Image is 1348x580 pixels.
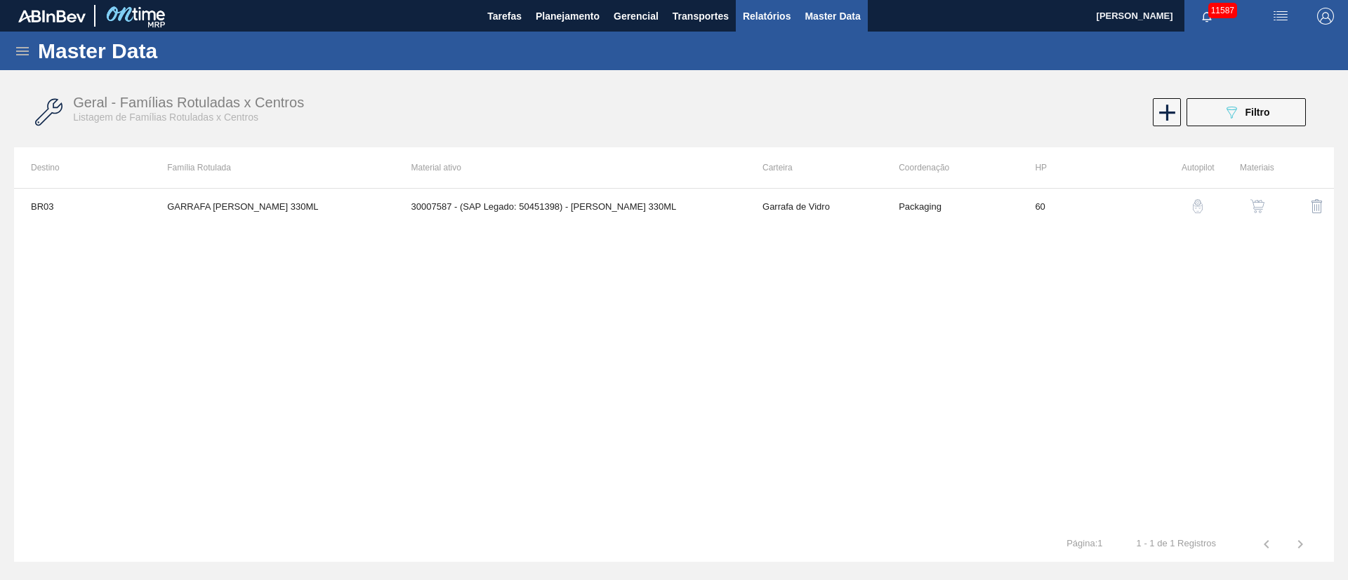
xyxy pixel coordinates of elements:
[1179,98,1313,126] div: Filtrar Família Rotulada x Centro
[1184,6,1229,26] button: Notificações
[18,10,86,22] img: TNhmsLtSVTkK8tSr43FrP2fwEKptu5GPRR3wAAAABJRU5ErkJggg==
[1241,189,1274,223] button: shopping-cart-icon
[73,112,258,123] span: Listagem de Famílias Rotuladas x Centros
[14,147,150,188] th: Destino
[1120,527,1233,549] td: 1 - 1 de 1 Registros
[1018,189,1154,224] td: 60
[150,147,394,188] th: Família Rotulada
[614,8,659,25] span: Gerencial
[1162,189,1215,223] div: Configuração Auto Pilot
[1155,147,1215,188] th: Autopilot
[743,8,791,25] span: Relatórios
[882,147,1018,188] th: Coordenação
[1215,147,1274,188] th: Materiais
[1208,3,1237,18] span: 11587
[14,189,150,224] td: BR03
[1018,147,1154,188] th: HP
[1245,107,1270,118] span: Filtro
[73,95,304,110] span: Geral - Famílias Rotuladas x Centros
[805,8,860,25] span: Master Data
[1050,527,1119,549] td: Página : 1
[1317,8,1334,25] img: Logout
[1300,189,1334,223] button: delete-icon
[1250,199,1264,213] img: shopping-cart-icon
[673,8,729,25] span: Transportes
[395,189,746,224] td: 30007587 - (SAP Legado: 50451398) - [PERSON_NAME] 330ML
[1281,189,1334,223] div: Excluir Família Rotulada X Centro
[746,147,882,188] th: Carteira
[395,147,746,188] th: Material ativo
[150,189,394,224] td: GARRAFA [PERSON_NAME] 330ML
[1191,199,1205,213] img: auto-pilot-icon
[1187,98,1306,126] button: Filtro
[1222,189,1274,223] div: Ver Materiais
[38,43,287,59] h1: Master Data
[746,189,882,224] td: Garrafa de Vidro
[536,8,600,25] span: Planejamento
[882,189,1018,224] td: Packaging
[1181,189,1215,223] button: auto-pilot-icon
[487,8,522,25] span: Tarefas
[1151,98,1179,126] div: Nova Família Rotulada x Centro
[1272,8,1289,25] img: userActions
[1309,198,1326,215] img: delete-icon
